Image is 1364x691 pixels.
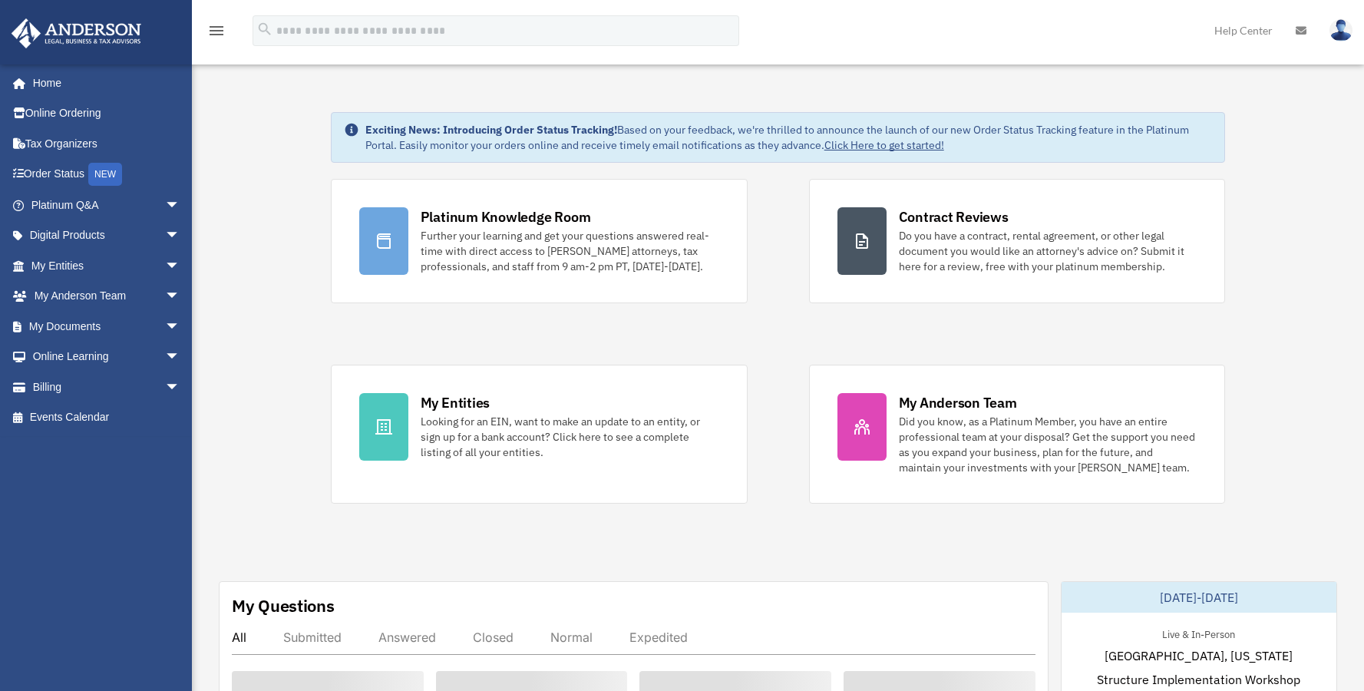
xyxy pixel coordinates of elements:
i: menu [207,21,226,40]
div: NEW [88,163,122,186]
a: My Anderson Team Did you know, as a Platinum Member, you have an entire professional team at your... [809,365,1226,504]
span: arrow_drop_down [165,220,196,252]
div: My Anderson Team [899,393,1017,412]
i: search [256,21,273,38]
div: Contract Reviews [899,207,1009,226]
a: Home [11,68,196,98]
a: My Anderson Teamarrow_drop_down [11,281,203,312]
a: Contract Reviews Do you have a contract, rental agreement, or other legal document you would like... [809,179,1226,303]
div: Expedited [629,630,688,645]
span: arrow_drop_down [165,281,196,312]
a: Online Learningarrow_drop_down [11,342,203,372]
div: Based on your feedback, we're thrilled to announce the launch of our new Order Status Tracking fe... [365,122,1213,153]
div: My Questions [232,594,335,617]
a: Order StatusNEW [11,159,203,190]
strong: Exciting News: Introducing Order Status Tracking! [365,123,617,137]
span: arrow_drop_down [165,250,196,282]
div: Did you know, as a Platinum Member, you have an entire professional team at your disposal? Get th... [899,414,1197,475]
a: menu [207,27,226,40]
a: Billingarrow_drop_down [11,372,203,402]
a: Platinum Q&Aarrow_drop_down [11,190,203,220]
div: My Entities [421,393,490,412]
span: arrow_drop_down [165,190,196,221]
div: Closed [473,630,514,645]
div: Looking for an EIN, want to make an update to an entity, or sign up for a bank account? Click her... [421,414,719,460]
div: All [232,630,246,645]
div: Further your learning and get your questions answered real-time with direct access to [PERSON_NAM... [421,228,719,274]
a: My Entities Looking for an EIN, want to make an update to an entity, or sign up for a bank accoun... [331,365,748,504]
a: Platinum Knowledge Room Further your learning and get your questions answered real-time with dire... [331,179,748,303]
img: Anderson Advisors Platinum Portal [7,18,146,48]
div: Platinum Knowledge Room [421,207,591,226]
a: My Entitiesarrow_drop_down [11,250,203,281]
span: arrow_drop_down [165,311,196,342]
a: My Documentsarrow_drop_down [11,311,203,342]
div: Do you have a contract, rental agreement, or other legal document you would like an attorney's ad... [899,228,1197,274]
span: [GEOGRAPHIC_DATA], [US_STATE] [1105,646,1293,665]
img: User Pic [1329,19,1352,41]
span: Structure Implementation Workshop [1097,670,1300,689]
div: Normal [550,630,593,645]
span: arrow_drop_down [165,372,196,403]
div: Answered [378,630,436,645]
a: Events Calendar [11,402,203,433]
a: Digital Productsarrow_drop_down [11,220,203,251]
div: Live & In-Person [1150,625,1247,641]
a: Tax Organizers [11,128,203,159]
div: [DATE]-[DATE] [1062,582,1336,613]
a: Click Here to get started! [824,138,944,152]
div: Submitted [283,630,342,645]
span: arrow_drop_down [165,342,196,373]
a: Online Ordering [11,98,203,129]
